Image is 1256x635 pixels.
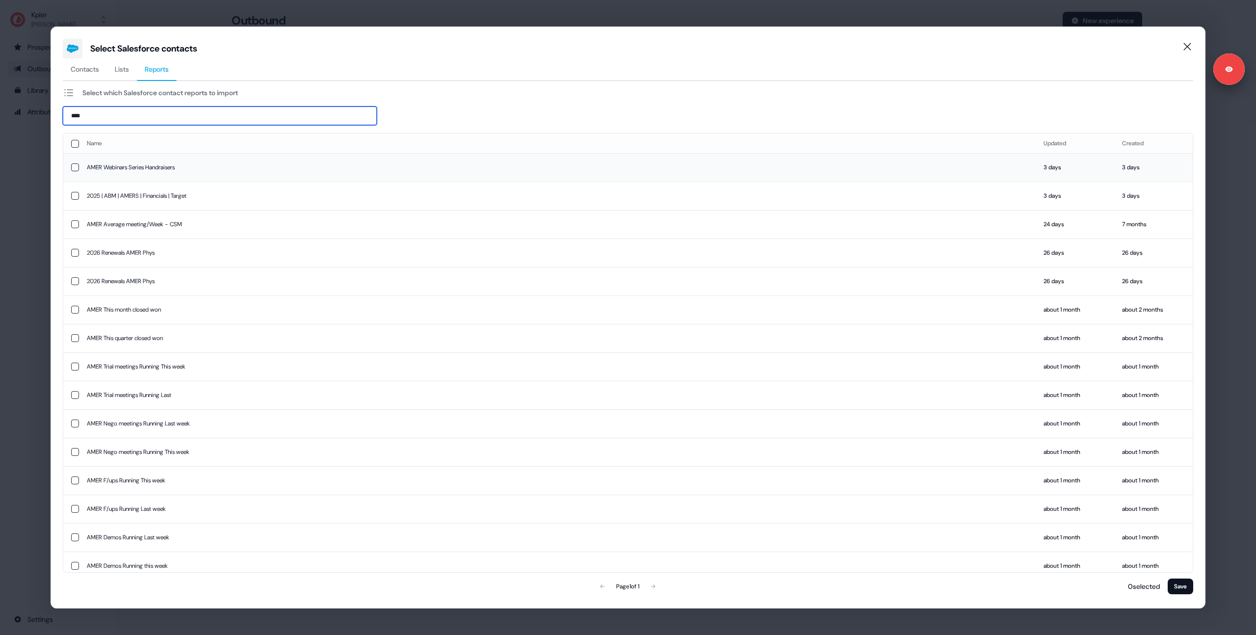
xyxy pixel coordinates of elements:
[79,324,1036,352] td: AMER This quarter closed won
[1044,504,1106,514] div: about 1 month
[1044,276,1106,286] div: 26 days
[1122,390,1185,400] div: about 1 month
[79,495,1036,523] td: AMER F/ups Running Last week
[1122,191,1185,201] div: 3 days
[1122,419,1185,428] div: about 1 month
[1044,532,1106,542] div: about 1 month
[145,64,169,74] span: Reports
[1044,219,1106,229] div: 24 days
[79,466,1036,495] td: AMER F/ups Running This week
[1122,532,1185,542] div: about 1 month
[79,267,1036,295] td: 2026 Renewals AMER Phys
[1044,191,1106,201] div: 3 days
[71,64,99,74] span: Contacts
[1044,419,1106,428] div: about 1 month
[1044,362,1106,371] div: about 1 month
[79,182,1036,210] td: 2025 | ABM | AMERS | Financials | Target
[1122,362,1185,371] div: about 1 month
[79,153,1036,182] td: AMER Webinars Series Handraisers
[1044,447,1106,457] div: about 1 month
[1044,561,1106,571] div: about 1 month
[79,409,1036,438] td: AMER Nego meetings Running Last week
[79,295,1036,324] td: AMER This month closed won
[1124,582,1160,591] p: 0 selected
[1044,305,1106,315] div: about 1 month
[79,352,1036,381] td: AMER Trial meetings Running This week
[79,438,1036,466] td: AMER Nego meetings Running This week
[82,88,238,98] div: Select which Salesforce contact reports to import
[1122,219,1185,229] div: 7 months
[79,552,1036,580] td: AMER Demos Running this week
[1122,447,1185,457] div: about 1 month
[1122,561,1185,571] div: about 1 month
[1044,248,1106,258] div: 26 days
[616,582,639,591] div: Page 1 of 1
[79,210,1036,238] td: AMER Average meeting/Week - CSM
[1122,305,1185,315] div: about 2 months
[1168,579,1193,594] button: Save
[1177,37,1197,56] button: Close
[79,133,1036,153] th: Name
[1044,390,1106,400] div: about 1 month
[1122,333,1185,343] div: about 2 months
[79,381,1036,409] td: AMER Trial meetings Running Last
[90,43,197,54] div: Select Salesforce contacts
[1044,476,1106,485] div: about 1 month
[1122,476,1185,485] div: about 1 month
[1122,276,1185,286] div: 26 days
[115,64,129,74] span: Lists
[1122,162,1185,172] div: 3 days
[1036,133,1114,153] th: Updated
[1122,504,1185,514] div: about 1 month
[79,238,1036,267] td: 2026 Renewals AMER Phys
[1114,133,1193,153] th: Created
[1044,162,1106,172] div: 3 days
[1044,333,1106,343] div: about 1 month
[79,523,1036,552] td: AMER Demos Running Last week
[1122,248,1185,258] div: 26 days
